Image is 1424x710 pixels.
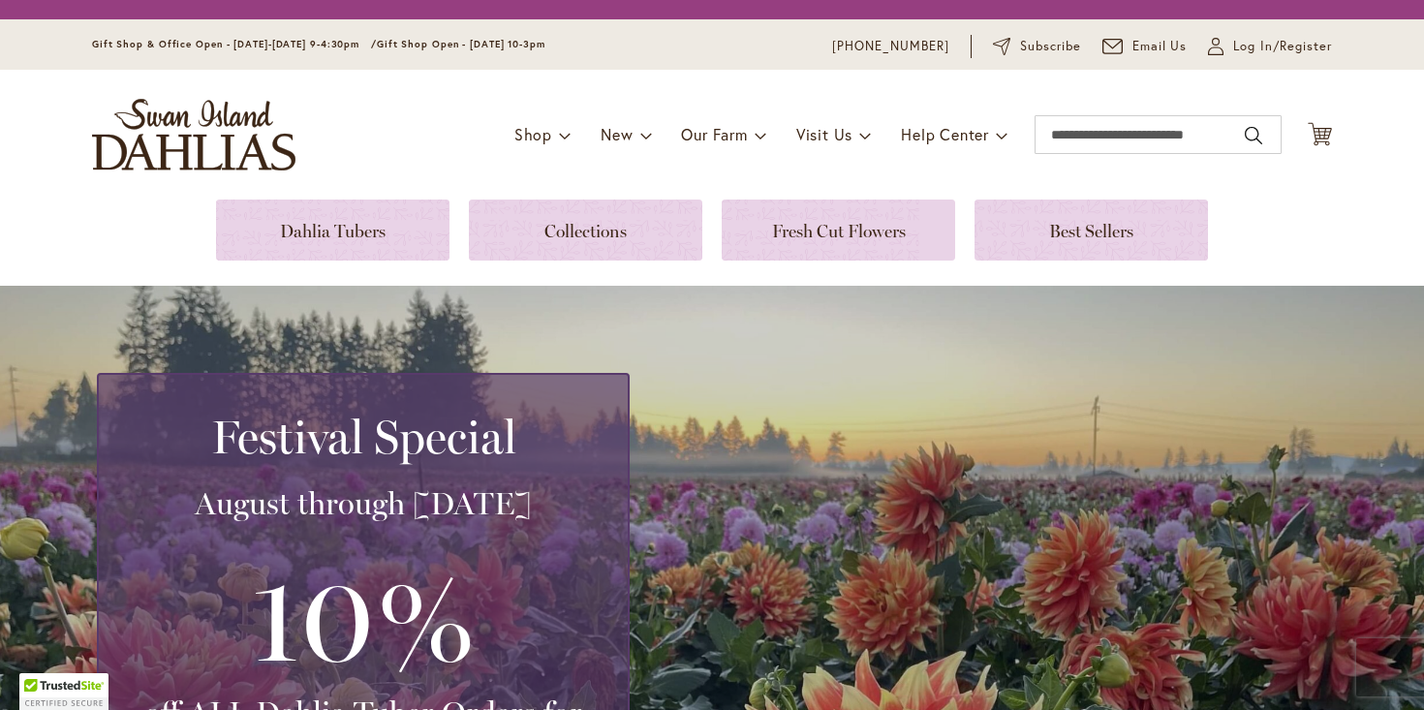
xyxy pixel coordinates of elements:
span: Shop [514,124,552,144]
a: Email Us [1102,37,1188,56]
span: Help Center [901,124,989,144]
span: Visit Us [796,124,852,144]
a: Subscribe [993,37,1081,56]
div: TrustedSite Certified [19,673,108,710]
span: Log In/Register [1233,37,1332,56]
h3: 10% [122,542,604,694]
span: Our Farm [681,124,747,144]
span: New [601,124,633,144]
span: Gift Shop & Office Open - [DATE]-[DATE] 9-4:30pm / [92,38,377,50]
a: [PHONE_NUMBER] [832,37,949,56]
a: Log In/Register [1208,37,1332,56]
span: Gift Shop Open - [DATE] 10-3pm [377,38,545,50]
span: Email Us [1132,37,1188,56]
h3: August through [DATE] [122,484,604,523]
a: store logo [92,99,295,170]
span: Subscribe [1020,37,1081,56]
h2: Festival Special [122,410,604,464]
